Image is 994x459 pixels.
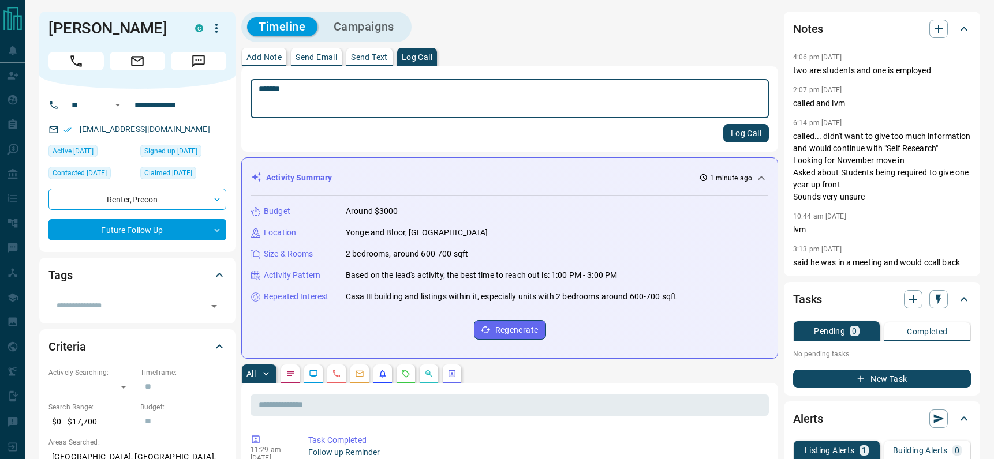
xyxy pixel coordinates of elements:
[80,125,210,134] a: [EMAIL_ADDRESS][DOMAIN_NAME]
[424,369,434,378] svg: Opportunities
[48,219,226,240] div: Future Follow Up
[264,227,296,239] p: Location
[793,86,842,94] p: 2:07 pm [DATE]
[53,145,94,157] span: Active [DATE]
[48,52,104,70] span: Call
[296,53,337,61] p: Send Email
[195,24,203,32] div: condos.ca
[793,212,846,220] p: 10:44 am [DATE]
[723,124,769,142] button: Log Call
[793,130,971,203] p: called... didn't want to give too much information and would continue with "Self Research" Lookin...
[401,369,410,378] svg: Requests
[110,52,165,70] span: Email
[852,327,857,335] p: 0
[48,145,134,161] div: Wed Aug 13 2025
[53,167,107,179] span: Contacted [DATE]
[48,402,134,412] p: Search Range:
[266,172,332,184] p: Activity Summary
[710,173,752,183] p: 1 minute ago
[447,369,457,378] svg: Agent Actions
[144,145,197,157] span: Signed up [DATE]
[862,446,866,454] p: 1
[48,19,178,37] h1: [PERSON_NAME]
[346,291,677,303] p: Casa Ⅲ building and listings within it, especially units with 2 bedrooms around 600-700 sqft
[793,409,823,428] h2: Alerts
[48,367,134,378] p: Actively Searching:
[907,328,948,336] p: Completed
[955,446,959,454] p: 0
[48,266,72,284] h2: Tags
[793,15,971,43] div: Notes
[805,446,855,454] p: Listing Alerts
[793,285,971,313] div: Tasks
[893,446,948,454] p: Building Alerts
[48,261,226,289] div: Tags
[308,434,764,446] p: Task Completed
[793,53,842,61] p: 4:06 pm [DATE]
[286,369,295,378] svg: Notes
[140,145,226,161] div: Mon Oct 16 2023
[332,369,341,378] svg: Calls
[48,167,134,183] div: Wed Aug 06 2025
[346,269,617,281] p: Based on the lead's activity, the best time to reach out is: 1:00 PM - 3:00 PM
[322,17,406,36] button: Campaigns
[48,412,134,431] p: $0 - $17,700
[793,290,822,308] h2: Tasks
[378,369,387,378] svg: Listing Alerts
[474,320,546,340] button: Regenerate
[111,98,125,112] button: Open
[144,167,192,179] span: Claimed [DATE]
[251,446,291,454] p: 11:29 am
[63,126,72,134] svg: Email Verified
[264,205,290,217] p: Budget
[793,224,971,236] p: lvm
[355,369,364,378] svg: Emails
[793,345,971,363] p: No pending tasks
[793,97,971,110] p: called and lvm
[140,167,226,183] div: Tue Feb 27 2024
[793,245,842,253] p: 3:13 pm [DATE]
[793,257,971,269] p: said he was in a meeting and would ccall back
[793,370,971,388] button: New Task
[793,20,823,38] h2: Notes
[814,327,845,335] p: Pending
[247,17,317,36] button: Timeline
[351,53,388,61] p: Send Text
[793,405,971,432] div: Alerts
[140,402,226,412] p: Budget:
[793,119,842,127] p: 6:14 pm [DATE]
[206,298,222,314] button: Open
[308,446,764,458] p: Follow up Reminder
[264,269,320,281] p: Activity Pattern
[309,369,318,378] svg: Lead Browsing Activity
[246,53,282,61] p: Add Note
[264,248,313,260] p: Size & Rooms
[48,337,86,356] h2: Criteria
[402,53,432,61] p: Log Call
[264,291,328,303] p: Repeated Interest
[246,370,256,378] p: All
[346,248,468,260] p: 2 bedrooms, around 600-700 sqft
[48,189,226,210] div: Renter , Precon
[793,65,971,77] p: two are students and one is employed
[48,437,226,447] p: Areas Searched:
[346,205,398,217] p: Around $3000
[251,167,768,189] div: Activity Summary1 minute ago
[140,367,226,378] p: Timeframe:
[346,227,488,239] p: Yonge and Bloor, [GEOGRAPHIC_DATA]
[48,333,226,360] div: Criteria
[171,52,226,70] span: Message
